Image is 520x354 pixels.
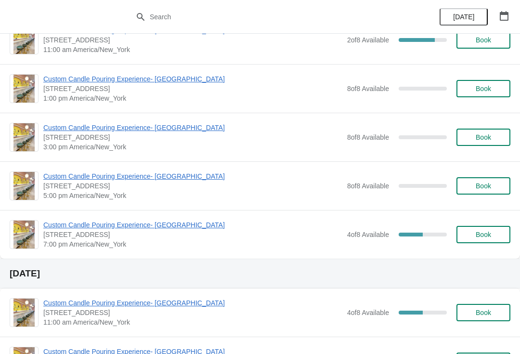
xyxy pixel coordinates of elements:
[440,8,488,26] button: [DATE]
[13,221,35,249] img: Custom Candle Pouring Experience- Delray Beach | 415 East Atlantic Avenue, Delray Beach, FL, USA ...
[347,85,389,92] span: 8 of 8 Available
[476,182,491,190] span: Book
[13,123,35,151] img: Custom Candle Pouring Experience- Delray Beach | 415 East Atlantic Avenue, Delray Beach, FL, USA ...
[43,220,342,230] span: Custom Candle Pouring Experience- [GEOGRAPHIC_DATA]
[456,177,510,195] button: Book
[43,93,342,103] span: 1:00 pm America/New_York
[456,304,510,321] button: Book
[43,132,342,142] span: [STREET_ADDRESS]
[43,45,342,54] span: 11:00 am America/New_York
[347,133,389,141] span: 8 of 8 Available
[347,231,389,238] span: 4 of 8 Available
[476,85,491,92] span: Book
[347,36,389,44] span: 2 of 8 Available
[10,269,510,278] h2: [DATE]
[43,74,342,84] span: Custom Candle Pouring Experience- [GEOGRAPHIC_DATA]
[43,308,342,317] span: [STREET_ADDRESS]
[149,8,390,26] input: Search
[43,123,342,132] span: Custom Candle Pouring Experience- [GEOGRAPHIC_DATA]
[456,31,510,49] button: Book
[13,172,35,200] img: Custom Candle Pouring Experience- Delray Beach | 415 East Atlantic Avenue, Delray Beach, FL, USA ...
[456,80,510,97] button: Book
[43,181,342,191] span: [STREET_ADDRESS]
[476,231,491,238] span: Book
[13,26,35,54] img: Custom Candle Pouring Experience- Delray Beach | 415 East Atlantic Avenue, Delray Beach, FL, USA ...
[43,230,342,239] span: [STREET_ADDRESS]
[43,317,342,327] span: 11:00 am America/New_York
[453,13,474,21] span: [DATE]
[43,239,342,249] span: 7:00 pm America/New_York
[13,299,35,327] img: Custom Candle Pouring Experience- Delray Beach | 415 East Atlantic Avenue, Delray Beach, FL, USA ...
[43,84,342,93] span: [STREET_ADDRESS]
[476,133,491,141] span: Book
[43,35,342,45] span: [STREET_ADDRESS]
[476,309,491,316] span: Book
[43,142,342,152] span: 3:00 pm America/New_York
[13,75,35,103] img: Custom Candle Pouring Experience- Delray Beach | 415 East Atlantic Avenue, Delray Beach, FL, USA ...
[347,309,389,316] span: 4 of 8 Available
[43,298,342,308] span: Custom Candle Pouring Experience- [GEOGRAPHIC_DATA]
[456,226,510,243] button: Book
[347,182,389,190] span: 8 of 8 Available
[43,191,342,200] span: 5:00 pm America/New_York
[43,171,342,181] span: Custom Candle Pouring Experience- [GEOGRAPHIC_DATA]
[476,36,491,44] span: Book
[456,129,510,146] button: Book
